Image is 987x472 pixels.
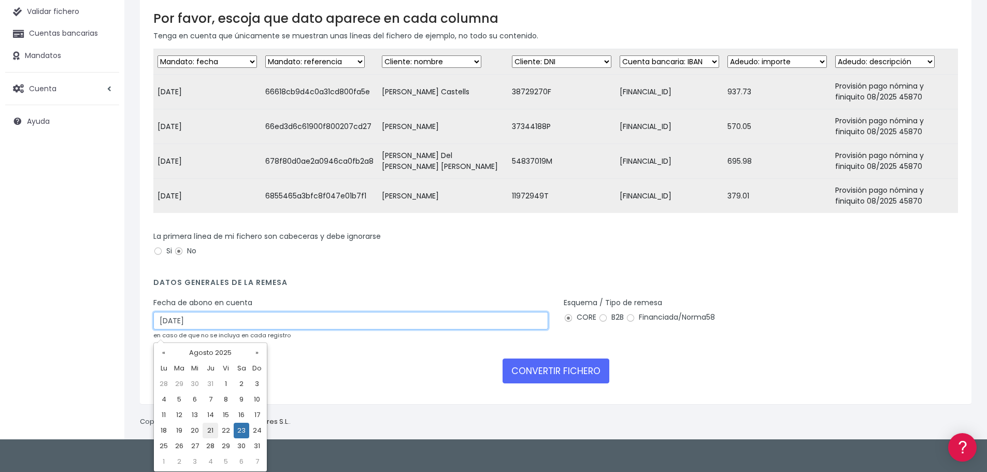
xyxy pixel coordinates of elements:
td: 28 [203,438,218,454]
p: Copyright © 2025 . [140,417,291,427]
td: [FINANCIAL_ID] [616,144,723,179]
label: Fecha de abono en cuenta [153,297,252,308]
a: Ayuda [5,110,119,132]
td: Provisión pago nómina y finiquito 08/2025 45870 [831,179,958,213]
a: Videotutoriales [10,163,197,179]
td: 14 [203,407,218,423]
a: POWERED BY ENCHANT [142,298,199,308]
td: Provisión pago nómina y finiquito 08/2025 45870 [831,109,958,144]
td: 54837019M [508,144,616,179]
a: Información general [10,88,197,104]
td: 29 [171,376,187,392]
h3: Por favor, escoja que dato aparece en cada columna [153,11,958,26]
td: 937.73 [723,75,831,109]
td: [FINANCIAL_ID] [616,75,723,109]
div: Convertir ficheros [10,115,197,124]
td: 10 [249,392,265,407]
td: 570.05 [723,109,831,144]
label: La primera línea de mi fichero son cabeceras y debe ignorarse [153,231,381,242]
a: Formatos [10,131,197,147]
label: No [174,246,196,256]
td: 678f80d0ae2a0946ca0fb2a8 [261,144,378,179]
th: Lu [156,361,171,376]
td: 6 [234,454,249,469]
td: 4 [156,392,171,407]
td: 11 [156,407,171,423]
td: [PERSON_NAME] [378,109,508,144]
th: » [249,345,265,361]
div: Programadores [10,249,197,259]
td: 28 [156,376,171,392]
button: CONVERTIR FICHERO [503,359,609,383]
th: Do [249,361,265,376]
label: B2B [598,312,624,323]
div: Información general [10,72,197,82]
a: Validar fichero [5,1,119,23]
td: 31 [249,438,265,454]
a: Cuenta [5,78,119,99]
td: 25 [156,438,171,454]
td: [PERSON_NAME] Castells [378,75,508,109]
td: 29 [218,438,234,454]
th: « [156,345,171,361]
td: 4 [203,454,218,469]
td: 38729270F [508,75,616,109]
td: 37344188P [508,109,616,144]
td: 6855465a3bfc8f047e01b7f1 [261,179,378,213]
td: 3 [187,454,203,469]
th: Ju [203,361,218,376]
td: 24 [249,423,265,438]
th: Sa [234,361,249,376]
a: Perfiles de empresas [10,179,197,195]
td: 30 [187,376,203,392]
td: 19 [171,423,187,438]
td: 1 [218,376,234,392]
label: Si [153,246,172,256]
td: 17 [249,407,265,423]
td: 27 [187,438,203,454]
span: Cuenta [29,83,56,93]
th: Agosto 2025 [171,345,249,361]
td: 695.98 [723,144,831,179]
div: Facturación [10,206,197,216]
td: 16 [234,407,249,423]
a: Problemas habituales [10,147,197,163]
button: Contáctanos [10,277,197,295]
td: 379.01 [723,179,831,213]
td: 22 [218,423,234,438]
td: 2 [171,454,187,469]
a: Cuentas bancarias [5,23,119,45]
span: Ayuda [27,116,50,126]
td: 6 [187,392,203,407]
td: 66ed3d6c61900f800207cd27 [261,109,378,144]
td: 5 [171,392,187,407]
td: 26 [171,438,187,454]
td: 1 [156,454,171,469]
th: Ma [171,361,187,376]
td: [PERSON_NAME] [378,179,508,213]
small: en caso de que no se incluya en cada registro [153,331,291,339]
td: 8 [218,392,234,407]
td: 21 [203,423,218,438]
td: Provisión pago nómina y finiquito 08/2025 45870 [831,75,958,109]
td: 13 [187,407,203,423]
td: 18 [156,423,171,438]
td: 9 [234,392,249,407]
h4: Datos generales de la remesa [153,278,958,292]
a: Mandatos [5,45,119,67]
td: [DATE] [153,144,261,179]
td: [DATE] [153,75,261,109]
label: CORE [564,312,596,323]
td: 31 [203,376,218,392]
label: Esquema / Tipo de remesa [564,297,662,308]
td: [FINANCIAL_ID] [616,179,723,213]
a: API [10,265,197,281]
td: [DATE] [153,179,261,213]
th: Mi [187,361,203,376]
td: 23 [234,423,249,438]
p: Tenga en cuenta que únicamente se muestran unas líneas del fichero de ejemplo, no todo su contenido. [153,30,958,41]
td: 3 [249,376,265,392]
td: 2 [234,376,249,392]
td: 12 [171,407,187,423]
a: General [10,222,197,238]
